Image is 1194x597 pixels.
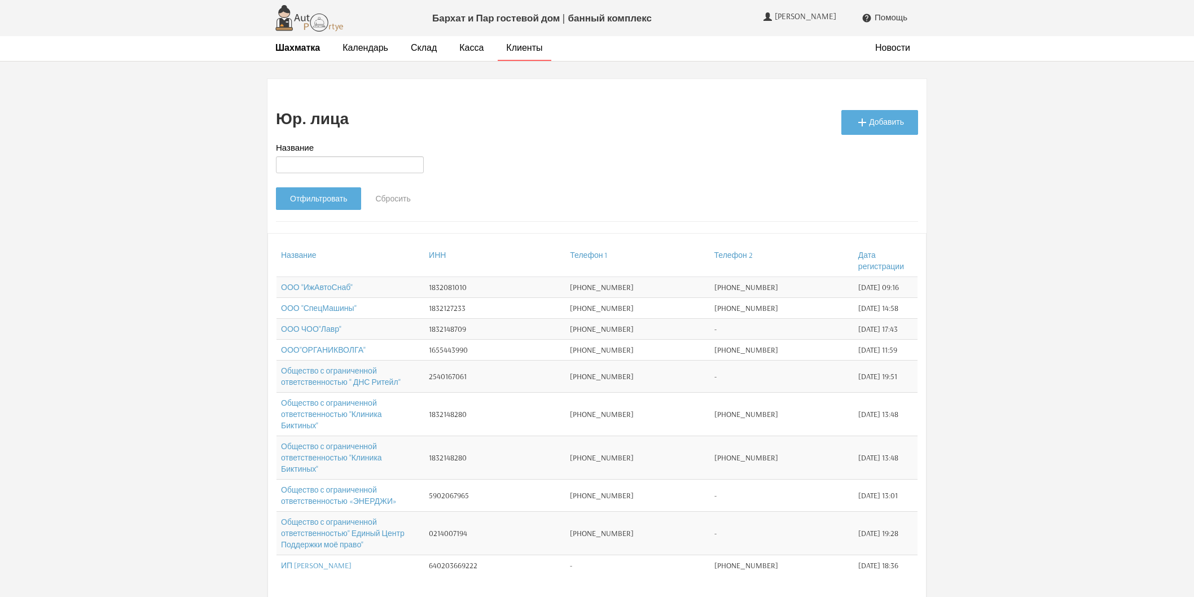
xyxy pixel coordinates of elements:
a: Склад [411,42,437,54]
span: Помощь [875,12,907,23]
td: [DATE] 14:58 [854,297,908,318]
td: - [710,511,854,555]
a: Название [281,250,317,260]
a: Касса [459,42,484,54]
td: - [565,555,709,576]
td: [PHONE_NUMBER] [710,436,854,479]
td: [DATE] 19:51 [854,360,908,392]
td: [PHONE_NUMBER] [565,360,709,392]
a: ИНН [429,250,446,260]
td: 1655443990 [424,339,565,360]
td: 1832148709 [424,318,565,339]
a: Календарь [343,42,388,54]
td: [DATE] 19:28 [854,511,908,555]
label: Название [276,142,314,153]
td: - [710,360,854,392]
td: [PHONE_NUMBER] [565,297,709,318]
span: [PERSON_NAME] [775,11,839,21]
td: [DATE] 13:48 [854,436,908,479]
td: [PHONE_NUMBER] [710,297,854,318]
td: 0214007194 [424,511,565,555]
a: Новости [875,42,910,54]
a: Общество с ограниченной ответственностью "Клиника Биктиных" [281,398,382,431]
td: [PHONE_NUMBER] [565,392,709,436]
a: ИП [PERSON_NAME] [281,560,352,570]
td: [PHONE_NUMBER] [565,276,709,297]
a: Общество с ограниченной ответственностью "Клиника Биктиных" [281,441,382,474]
td: 640203669222 [424,555,565,576]
a: Общество с ограниченной ответственностью «ЭНЕРДЖИ» [281,485,397,506]
i:  [862,13,872,23]
td: [DATE] 11:59 [854,339,908,360]
td: [DATE] 09:16 [854,276,908,297]
a: Дата регистрации [858,250,904,271]
td: [PHONE_NUMBER] [710,392,854,436]
td: [DATE] 17:43 [854,318,908,339]
a: Общество с ограниченной ответственностью " ДНС Ритейл" [281,366,401,387]
td: 1832127233 [424,297,565,318]
h2: Юр. лица [276,110,349,128]
a: ООО ЧОО"Лавр" [281,324,341,334]
td: 2540167061 [424,360,565,392]
td: [PHONE_NUMBER] [565,511,709,555]
td: 1832148280 [424,392,565,436]
input: Отфильтровать [276,187,361,210]
a: ООО "ИжАвтоСнаб" [281,282,353,292]
a: Телефон 2 [714,250,753,260]
td: 1832081010 [424,276,565,297]
td: [PHONE_NUMBER] [710,555,854,576]
td: [DATE] 13:48 [854,392,908,436]
a: ООО "СпецМашины" [281,303,357,313]
a: Клиенты [506,42,542,54]
td: [DATE] 18:36 [854,555,908,576]
td: [PHONE_NUMBER] [710,339,854,360]
i:  [855,116,869,129]
a: Добавить [841,110,918,135]
td: 5902067965 [424,479,565,511]
td: [PHONE_NUMBER] [565,479,709,511]
td: [PHONE_NUMBER] [710,276,854,297]
a: ООО"ОРГАНИКВОЛГА" [281,345,366,355]
td: 1832148280 [424,436,565,479]
td: [DATE] 13:01 [854,479,908,511]
a: Сбросить [361,187,424,210]
td: [PHONE_NUMBER] [565,318,709,339]
td: - [710,479,854,511]
strong: Шахматка [275,42,320,53]
a: Шахматка [275,42,320,54]
a: Телефон 1 [570,250,607,260]
td: [PHONE_NUMBER] [565,339,709,360]
a: Общество с ограниченной ответственностью" Единый Центр Поддержки моё право" [281,517,405,550]
td: [PHONE_NUMBER] [565,436,709,479]
td: - [710,318,854,339]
